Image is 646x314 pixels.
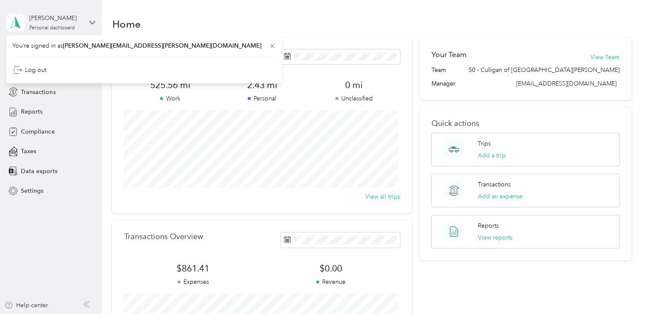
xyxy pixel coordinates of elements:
[63,42,261,49] span: [PERSON_NAME][EMAIL_ADDRESS][PERSON_NAME][DOMAIN_NAME]
[124,263,262,274] span: $861.41
[5,301,48,310] button: Help center
[516,80,617,87] span: [EMAIL_ADDRESS][DOMAIN_NAME]
[262,263,400,274] span: $0.00
[21,88,55,97] span: Transactions
[21,127,54,136] span: Compliance
[124,232,203,241] p: Transactions Overview
[478,151,506,160] button: Add a trip
[21,147,36,156] span: Taxes
[431,79,455,88] span: Manager
[12,41,276,50] span: You’re signed in as
[308,94,400,103] p: Unclassified
[478,180,511,189] p: Transactions
[478,139,491,148] p: Trips
[216,94,308,103] p: Personal
[112,20,140,29] h1: Home
[124,94,216,103] p: Work
[478,221,499,230] p: Reports
[21,186,43,195] span: Settings
[29,26,75,31] div: Personal dashboard
[29,14,83,23] div: [PERSON_NAME]
[21,167,57,176] span: Data exports
[469,66,620,74] span: 50 - Culligan of [GEOGRAPHIC_DATA][PERSON_NAME]
[478,192,523,201] button: Add an expense
[365,192,400,201] button: View all trips
[431,49,466,60] h2: Your Team
[478,233,512,242] button: View reports
[308,79,400,91] span: 0 mi
[590,53,620,62] button: View Team
[262,277,400,286] p: Revenue
[431,119,619,128] p: Quick actions
[124,277,262,286] p: Expenses
[124,79,216,91] span: 525.56 mi
[216,79,308,91] span: 2.43 mi
[431,66,446,74] span: Team
[14,66,46,74] div: Log out
[21,107,43,116] span: Reports
[598,266,646,314] iframe: Everlance-gr Chat Button Frame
